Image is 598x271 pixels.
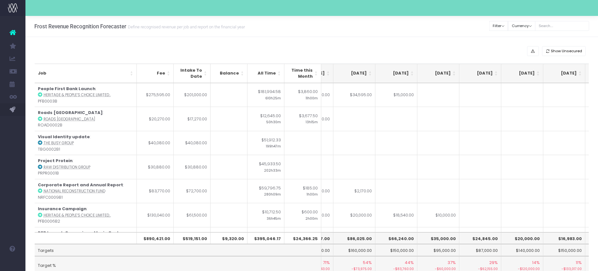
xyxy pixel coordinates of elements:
small: Define recognised revenue per job and report on the financial year [126,23,245,30]
button: Show Unsecured [542,46,586,56]
td: $83,770.00 [137,179,174,203]
abbr: National Reconstruction Fund [44,189,105,194]
td: $181,994.58 [247,83,284,107]
abbr: Heritage & People’s Choice Limited [44,92,111,97]
th: $890,421.00 [137,232,174,244]
td: $150,000.00 [375,244,417,256]
td: $150,000.00 [543,244,585,256]
strong: Project Protein [38,158,73,164]
strong: Roads [GEOGRAPHIC_DATA] [38,110,103,116]
h3: Frost Revenue Recognition Forecaster [34,23,245,30]
strong: Visual Identity update [38,134,90,140]
td: $185.00 [284,179,321,203]
td: : ROAD0002B [35,107,137,131]
span: 44% [405,260,414,266]
th: $24,845.00 [459,232,501,244]
td: $51,241.00 [174,227,211,251]
span: 71% [323,260,330,266]
td: $40,080.00 [137,131,174,155]
th: Oct 25: activate to sort column ascending [333,64,375,83]
td: : PFB0007B [35,227,137,251]
th: Time this Month: activate to sort column ascending [284,64,321,83]
td: $40,080.00 [174,131,211,155]
small: 610h25m [265,95,281,101]
span: Show Unsecured [551,48,582,54]
td: $51,912.33 [247,131,284,155]
td: $275,595.00 [137,83,174,107]
td: $20,000.00 [333,203,375,227]
abbr: Heritage & People’s Choice Limited [44,213,111,218]
span: 54% [363,260,372,266]
span: 14% [532,260,540,266]
td: $59,796.75 [247,179,284,203]
td: $72,700.00 [174,179,211,203]
td: $10,000.00 [417,203,459,227]
td: Targets [35,244,321,256]
td: $3,860.00 [284,83,321,107]
abbr: Roads Australia [44,117,95,122]
td: $12,645.00 [247,107,284,131]
td: $201,000.00 [174,83,211,107]
td: $15,000.00 [375,83,417,107]
th: $9,320.00 [211,232,247,244]
th: Fee: activate to sort column ascending [137,64,174,83]
td: : NRFC0009B1 [35,179,137,203]
small: 202h33m [264,167,281,173]
small: 199h47m [266,143,281,149]
abbr: Raw Distribution Group [44,165,90,170]
small: 13h15m [306,119,318,125]
td: $45,933.50 [247,155,284,179]
th: $20,000.00 [501,232,543,244]
td: : PRPR0001B [35,155,137,179]
th: Dec 25: activate to sort column ascending [417,64,459,83]
th: $86,025.00 [333,232,375,244]
small: 280h09m [264,191,281,197]
td: $51,241.00 [137,227,174,251]
th: All Time: activate to sort column ascending [247,64,284,83]
th: Nov 25: activate to sort column ascending [375,64,417,83]
td: : PFB0003B [35,83,137,107]
th: $395,046.17 [247,232,284,244]
img: images/default_profile_image.png [8,258,17,268]
small: 11h00m [306,95,318,101]
td: $20,270.00 [137,107,174,131]
td: $30,880.00 [174,155,211,179]
th: Mar 26: activate to sort column ascending [543,64,585,83]
span: 11% [576,260,582,266]
td: : PFB0006B2 [35,203,137,227]
th: Jan 26: activate to sort column ascending [459,64,501,83]
td: : TBG0002B1 [35,131,137,155]
td: $600.00 [284,203,321,227]
abbr: The Busy Group [44,140,74,146]
td: $130,040.00 [137,203,174,227]
th: Feb 26: activate to sort column ascending [501,64,543,83]
th: Balance: activate to sort column ascending [211,64,247,83]
td: $34,595.00 [333,83,375,107]
button: Filter [489,21,508,31]
th: $35,000.00 [417,232,459,244]
small: 36h45m [267,215,281,221]
small: 2h00m [305,215,318,221]
td: $140,000.00 [501,244,543,256]
td: $17,270.00 [174,107,211,131]
strong: Corporate Report and Annual Report [38,182,123,188]
button: Currency [508,21,535,31]
th: $24,366.25 [284,232,321,244]
th: Intake To Date: activate to sort column ascending [174,64,211,83]
td: $10,712.50 [247,203,284,227]
td: $18,540.00 [375,203,417,227]
td: $95,000.00 [417,244,459,256]
td: $61,500.00 [174,203,211,227]
span: 29% [489,260,498,266]
small: 1h00m [307,191,318,197]
strong: People First Bank Launch [38,86,95,92]
th: $16,983.00 [543,232,585,244]
th: $519,151.00 [174,232,211,244]
th: $66,240.00 [375,232,417,244]
td: $87,000.00 [459,244,501,256]
strong: Insurance Campaign [38,206,87,212]
td: $30,880.00 [137,155,174,179]
th: Job: activate to sort column ascending [35,64,137,83]
td: $160,000.00 [333,244,375,256]
small: 50h30m [266,119,281,125]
